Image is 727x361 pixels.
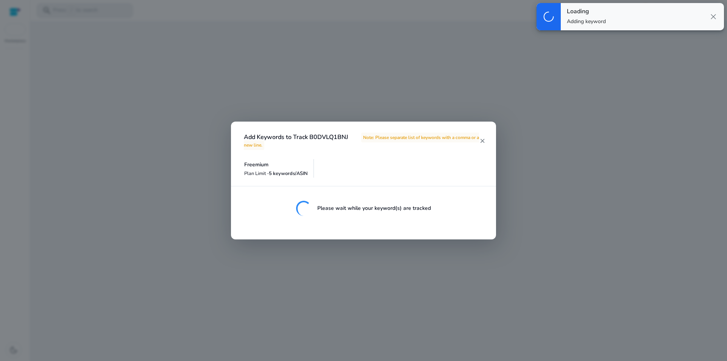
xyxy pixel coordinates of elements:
[541,9,556,24] span: progress_activity
[244,133,479,150] span: Note: Please separate list of keywords with a comma or a new line.
[244,134,479,148] h4: Add Keywords to Track B0DVLQ1BNJ
[269,170,308,177] span: 5 keywords/ASIN
[479,138,486,144] mat-icon: close
[244,162,308,168] h5: Freemium
[567,18,606,25] p: Adding keyword
[567,8,606,15] h4: Loading
[709,12,718,21] span: close
[317,205,431,212] h5: Please wait while your keyword(s) are tracked
[244,170,308,177] p: Plan Limit -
